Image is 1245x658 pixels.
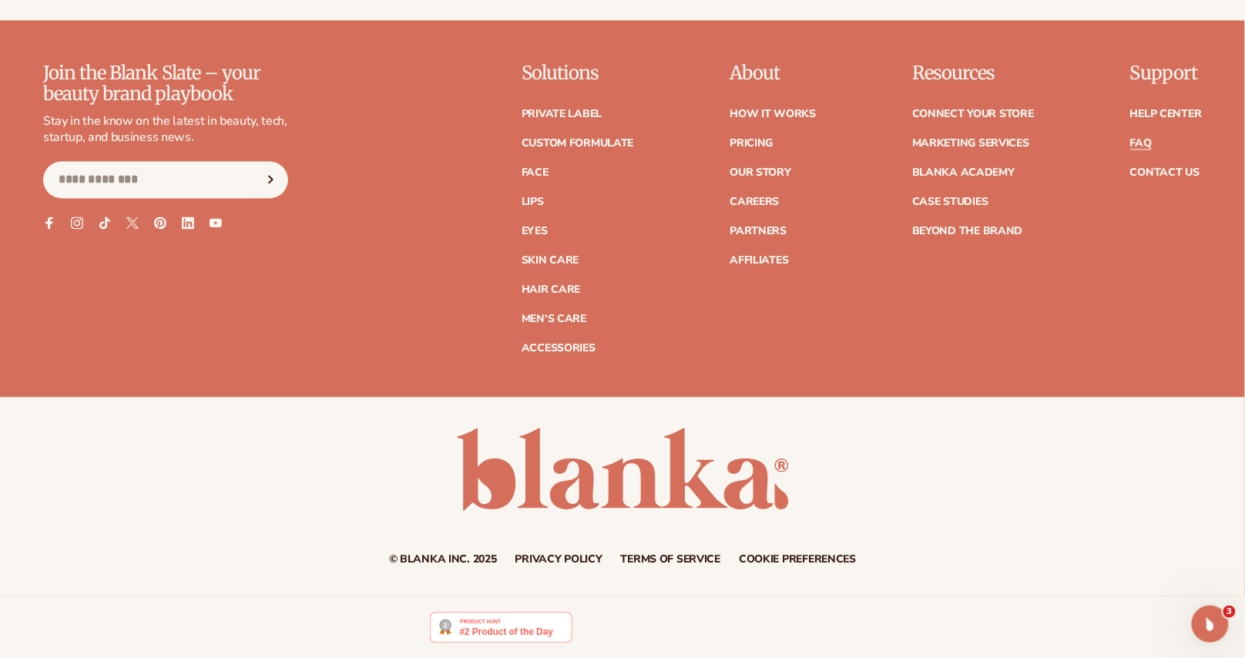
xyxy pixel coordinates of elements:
[522,168,549,179] a: Face
[730,168,790,179] a: Our Story
[912,197,988,208] a: Case Studies
[730,227,787,237] a: Partners
[1223,606,1236,618] span: 3
[1130,168,1200,179] a: Contact Us
[1130,64,1202,84] p: Support
[522,227,548,237] a: Eyes
[43,114,288,146] p: Stay in the know on the latest in beauty, tech, startup, and business news.
[522,197,544,208] a: Lips
[912,227,1023,237] a: Beyond the brand
[43,64,288,105] p: Join the Blank Slate – your beauty brand playbook
[912,109,1034,120] a: Connect your store
[522,314,586,325] a: Men's Care
[730,256,788,267] a: Affiliates
[739,555,856,566] a: Cookie preferences
[584,612,815,652] iframe: Customer reviews powered by Trustpilot
[730,109,816,120] a: How It Works
[522,344,596,354] a: Accessories
[1130,109,1202,120] a: Help Center
[621,555,721,566] a: Terms of service
[522,285,580,296] a: Hair Care
[522,139,634,149] a: Custom formulate
[1130,139,1152,149] a: FAQ
[730,139,773,149] a: Pricing
[730,197,779,208] a: Careers
[515,555,602,566] a: Privacy policy
[430,613,572,643] img: Blanka - Start a beauty or cosmetic line in under 5 minutes | Product Hunt
[1192,606,1229,643] iframe: Intercom live chat
[522,64,634,84] p: Solutions
[253,162,287,199] button: Subscribe
[912,168,1015,179] a: Blanka Academy
[522,256,579,267] a: Skin Care
[730,64,816,84] p: About
[389,552,497,567] small: © Blanka Inc. 2025
[912,64,1034,84] p: Resources
[522,109,602,120] a: Private label
[912,139,1029,149] a: Marketing services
